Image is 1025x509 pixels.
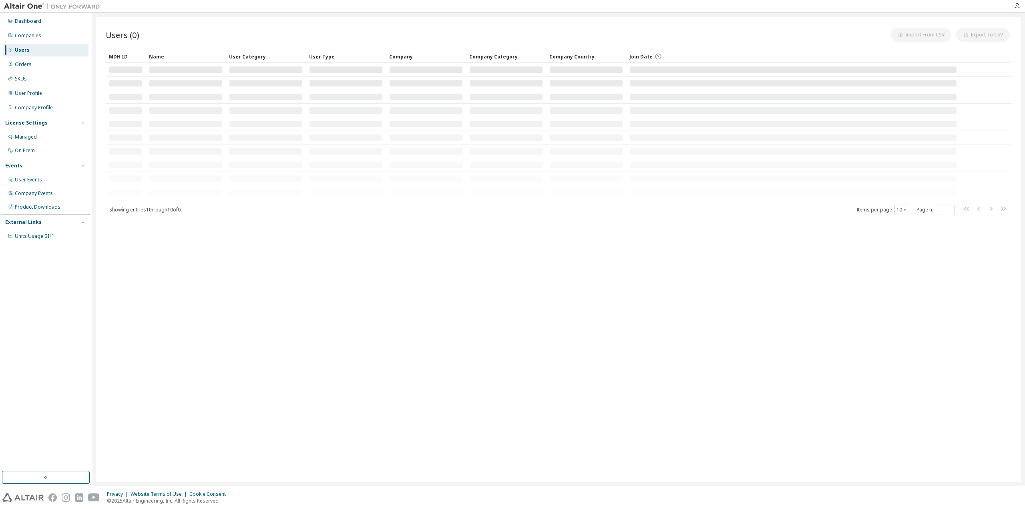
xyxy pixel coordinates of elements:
div: External Links [5,219,42,225]
div: Company Profile [15,105,53,111]
img: linkedin.svg [75,493,83,502]
div: User Profile [15,90,42,97]
div: Dashboard [15,18,41,24]
div: Company Category [469,50,543,63]
span: Page n. [916,205,955,215]
span: Units Usage BI [15,233,54,239]
button: Export To CSV [956,28,1010,42]
div: User Events [15,177,42,183]
div: Company [389,50,463,63]
span: Join Date [629,53,653,60]
div: Users [15,47,30,53]
img: Altair One [4,2,104,10]
button: 10 [896,207,907,213]
img: instagram.svg [62,493,70,502]
div: Company Country [549,50,623,63]
div: License Settings [5,120,48,126]
div: MDH ID [109,50,143,63]
div: On Prem [15,147,35,154]
div: Company Events [15,190,53,197]
div: Name [149,50,223,63]
div: Managed [15,134,37,140]
div: Events [5,163,22,169]
div: SKUs [15,76,27,82]
div: Privacy [107,491,131,497]
img: altair_logo.svg [2,493,44,502]
div: Cookie Consent [189,491,231,497]
div: User Category [229,50,303,63]
div: Product Downloads [15,204,60,210]
span: Users (0) [106,29,139,40]
p: © 2025 Altair Engineering, Inc. All Rights Reserved. [107,497,231,504]
div: User Type [309,50,383,63]
button: Import From CSV [890,28,951,42]
svg: Date when the user was first added or directly signed up. If the user was deleted and later re-ad... [655,53,662,60]
div: Orders [15,61,32,68]
div: Companies [15,32,41,39]
img: facebook.svg [48,493,57,502]
span: Showing entries 1 through 10 of 0 [109,206,181,213]
span: Items per page [856,205,909,215]
img: youtube.svg [88,493,100,502]
div: Website Terms of Use [131,491,189,497]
